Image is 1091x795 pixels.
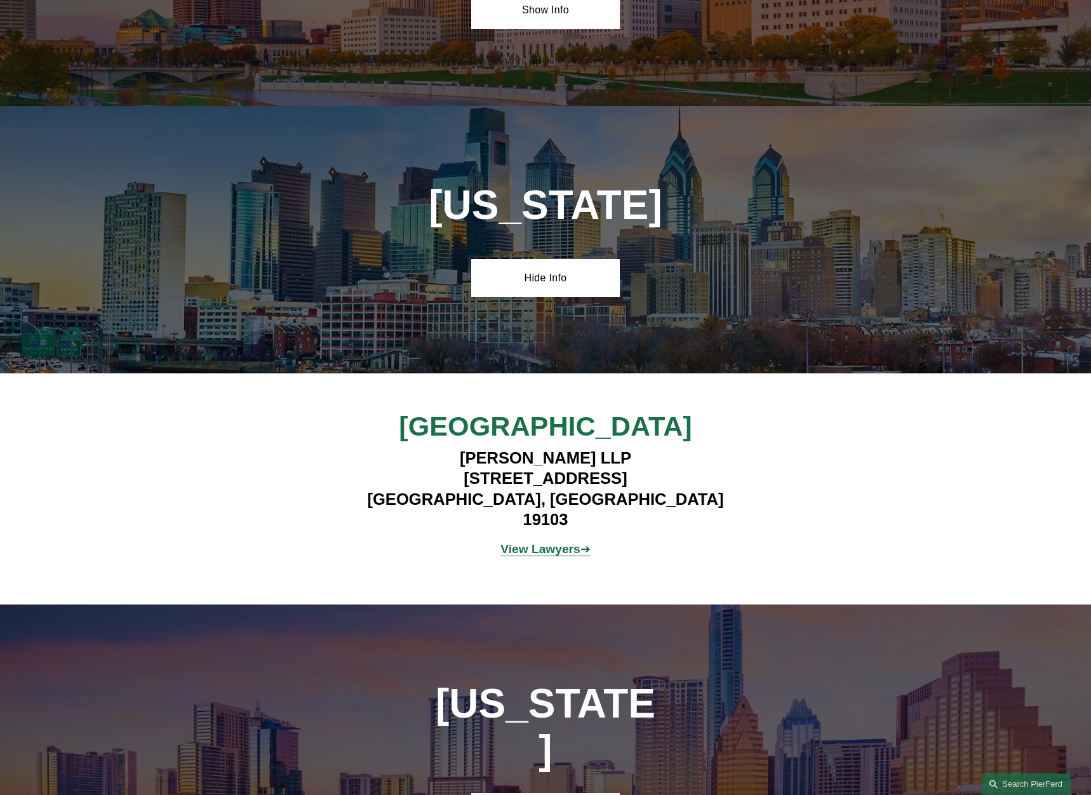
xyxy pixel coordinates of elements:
strong: View Lawyers [500,542,580,556]
a: Search this site [982,773,1071,795]
a: Hide Info [471,259,619,297]
a: View Lawyers➔ [500,542,591,556]
h4: [PERSON_NAME] LLP [STREET_ADDRESS] [GEOGRAPHIC_DATA], [GEOGRAPHIC_DATA] 19103 [360,448,730,530]
h1: [US_STATE] [360,182,730,229]
span: ➔ [500,542,591,556]
h1: [US_STATE] [434,681,657,773]
span: [GEOGRAPHIC_DATA] [399,411,692,441]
